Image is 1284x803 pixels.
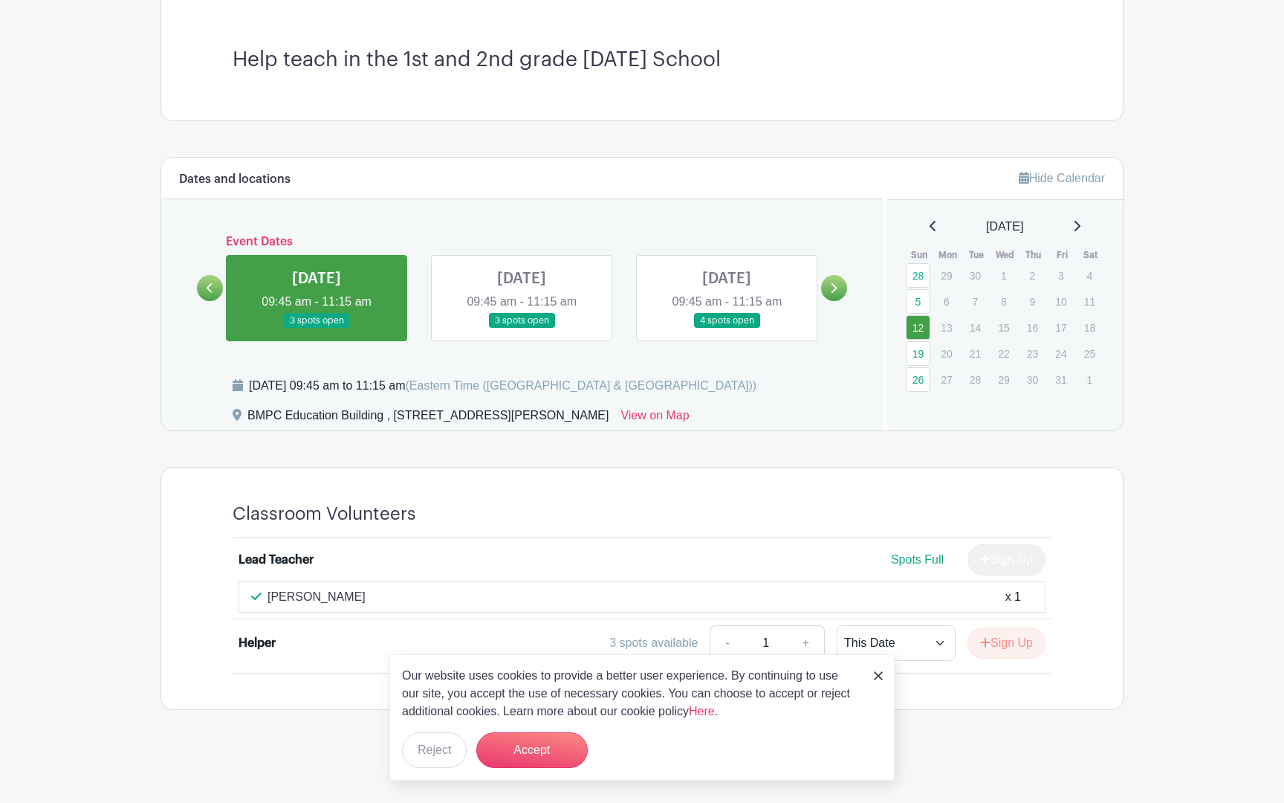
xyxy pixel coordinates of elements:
p: 15 [991,316,1016,339]
p: 7 [963,290,988,313]
p: 11 [1077,290,1102,313]
p: 3 [1048,264,1073,287]
div: Lead Teacher [239,551,314,569]
th: Mon [933,248,962,262]
th: Wed [990,248,1019,262]
p: 17 [1048,316,1073,339]
a: 19 [906,341,930,366]
th: Thu [1019,248,1048,262]
a: Hide Calendar [1019,172,1105,184]
div: x 1 [1005,588,1021,606]
a: + [788,625,825,661]
p: 13 [934,316,959,339]
div: [DATE] 09:45 am to 11:15 am [249,377,756,395]
button: Accept [476,732,588,768]
div: BMPC Education Building , [STREET_ADDRESS][PERSON_NAME] [247,407,609,430]
a: Here [689,705,715,717]
p: 1 [991,264,1016,287]
p: 21 [963,342,988,365]
p: 22 [991,342,1016,365]
p: 27 [934,368,959,391]
a: 28 [906,263,930,288]
th: Fri [1048,248,1077,262]
p: 30 [1020,368,1045,391]
div: 3 spots available [609,634,698,652]
img: close_button-5f87c8562297e5c2d7936805f587ecaba9071eb48480494691a3f1689db116b3.svg [874,671,883,680]
a: 5 [906,289,930,314]
p: 29 [991,368,1016,391]
div: Helper [239,634,276,652]
h3: Help teach in the 1st and 2nd grade [DATE] School [233,48,1051,73]
p: 14 [963,316,988,339]
p: 29 [934,264,959,287]
p: 23 [1020,342,1045,365]
p: 2 [1020,264,1045,287]
p: 18 [1077,316,1102,339]
p: 31 [1048,368,1073,391]
p: 16 [1020,316,1045,339]
th: Tue [962,248,991,262]
a: 26 [906,367,930,392]
button: Reject [402,732,467,768]
th: Sun [905,248,934,262]
p: 6 [934,290,959,313]
span: (Eastern Time ([GEOGRAPHIC_DATA] & [GEOGRAPHIC_DATA])) [405,379,756,392]
a: View on Map [620,407,689,430]
p: 25 [1077,342,1102,365]
p: 8 [991,290,1016,313]
p: 4 [1077,264,1102,287]
p: Our website uses cookies to provide a better user experience. By continuing to use our site, you ... [402,667,858,720]
p: 9 [1020,290,1045,313]
a: 12 [906,315,930,340]
p: 30 [963,264,988,287]
a: - [710,625,744,661]
h6: Dates and locations [179,172,291,187]
span: [DATE] [986,218,1023,236]
span: Spots Full [891,553,944,566]
p: [PERSON_NAME] [267,588,366,606]
h6: Event Dates [223,235,821,249]
p: 24 [1048,342,1073,365]
p: 20 [934,342,959,365]
th: Sat [1077,248,1106,262]
h4: Classroom Volunteers [233,503,416,525]
p: 10 [1048,290,1073,313]
p: 1 [1077,368,1102,391]
button: Sign Up [967,628,1045,659]
p: 28 [963,368,988,391]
